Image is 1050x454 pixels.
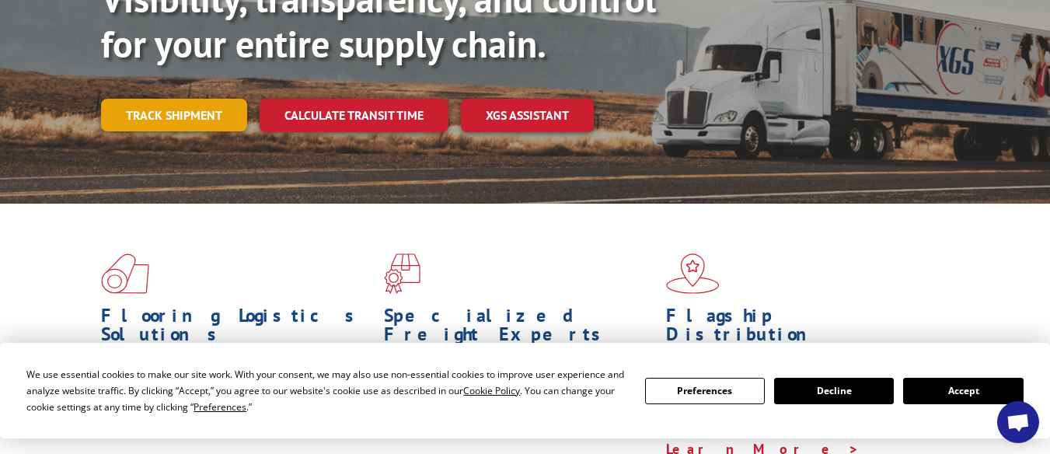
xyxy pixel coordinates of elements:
[666,306,937,370] h1: Flagship Distribution Model
[461,99,594,132] a: XGS ASSISTANT
[666,253,720,294] img: xgs-icon-flagship-distribution-model-red
[101,99,247,131] a: Track shipment
[101,253,149,294] img: xgs-icon-total-supply-chain-intelligence-red
[26,366,626,415] div: We use essential cookies to make our site work. With your consent, we may also use non-essential ...
[903,378,1023,404] button: Accept
[101,421,295,439] a: Learn More >
[463,384,520,397] span: Cookie Policy
[384,306,655,351] h1: Specialized Freight Experts
[384,421,577,439] a: Learn More >
[384,253,420,294] img: xgs-icon-focused-on-flooring-red
[774,378,894,404] button: Decline
[194,400,246,414] span: Preferences
[997,401,1039,443] div: Open chat
[645,378,765,404] button: Preferences
[260,99,448,132] a: Calculate transit time
[101,306,372,351] h1: Flooring Logistics Solutions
